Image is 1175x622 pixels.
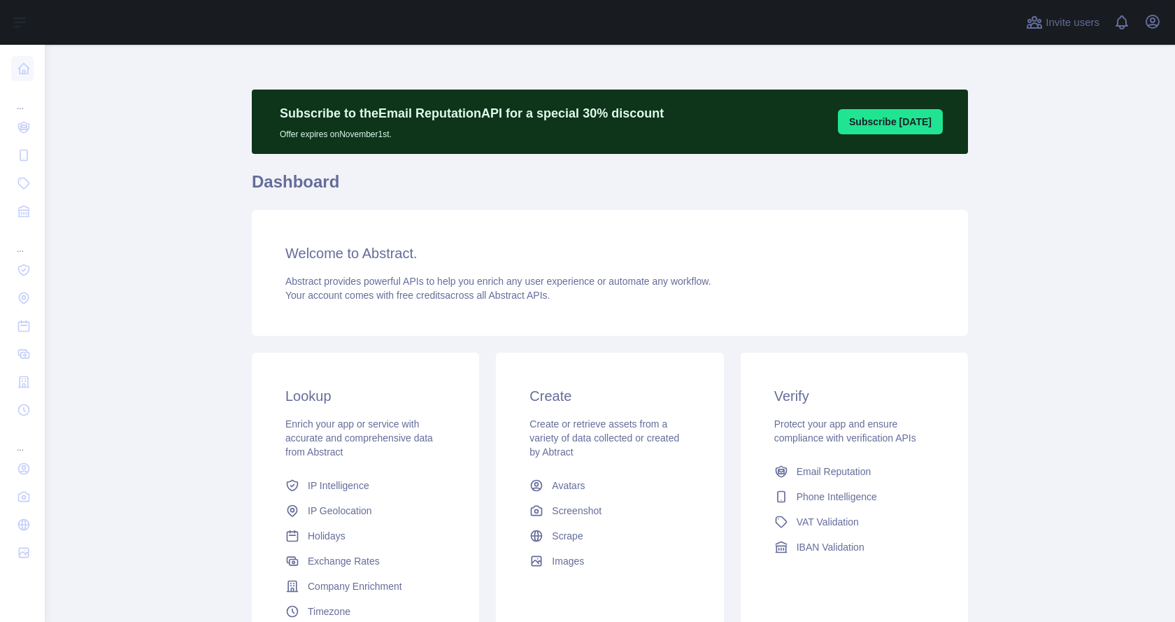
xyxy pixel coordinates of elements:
span: Protect your app and ensure compliance with verification APIs [774,418,916,444]
span: Images [552,554,584,568]
div: ... [11,425,34,453]
p: Subscribe to the Email Reputation API for a special 30 % discount [280,104,664,123]
h3: Welcome to Abstract. [285,243,934,263]
div: ... [11,84,34,112]
h1: Dashboard [252,171,968,204]
a: Exchange Rates [280,549,451,574]
a: VAT Validation [769,509,940,535]
span: free credits [397,290,445,301]
span: Avatars [552,479,585,493]
a: Scrape [524,523,695,549]
a: IBAN Validation [769,535,940,560]
a: Images [524,549,695,574]
button: Subscribe [DATE] [838,109,943,134]
a: IP Intelligence [280,473,451,498]
a: Phone Intelligence [769,484,940,509]
a: Company Enrichment [280,574,451,599]
span: Enrich your app or service with accurate and comprehensive data from Abstract [285,418,433,458]
span: Invite users [1046,15,1099,31]
a: Screenshot [524,498,695,523]
span: Holidays [308,529,346,543]
p: Offer expires on November 1st. [280,123,664,140]
div: ... [11,227,34,255]
h3: Verify [774,386,934,406]
span: Your account comes with across all Abstract APIs. [285,290,550,301]
span: Company Enrichment [308,579,402,593]
span: IP Geolocation [308,504,372,518]
span: IBAN Validation [797,540,864,554]
a: IP Geolocation [280,498,451,523]
span: Email Reputation [797,465,871,479]
a: Holidays [280,523,451,549]
button: Invite users [1023,11,1102,34]
span: Phone Intelligence [797,490,877,504]
a: Email Reputation [769,459,940,484]
span: VAT Validation [797,515,859,529]
h3: Create [529,386,690,406]
a: Avatars [524,473,695,498]
span: Scrape [552,529,583,543]
span: Abstract provides powerful APIs to help you enrich any user experience or automate any workflow. [285,276,711,287]
span: Screenshot [552,504,601,518]
span: Create or retrieve assets from a variety of data collected or created by Abtract [529,418,679,458]
span: Timezone [308,605,350,619]
h3: Lookup [285,386,446,406]
span: IP Intelligence [308,479,369,493]
span: Exchange Rates [308,554,380,568]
